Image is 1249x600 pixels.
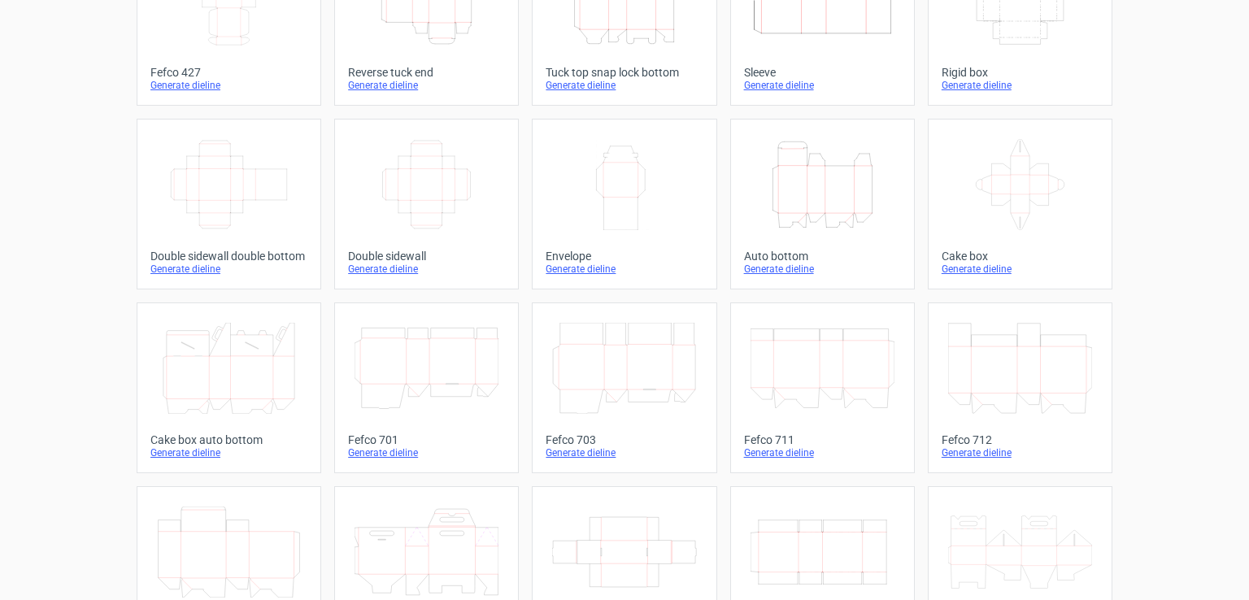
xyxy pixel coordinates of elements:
div: Double sidewall [348,250,505,263]
div: Generate dieline [348,263,505,276]
div: Fefco 712 [942,433,1099,446]
a: EnvelopeGenerate dieline [532,119,716,289]
a: Fefco 712Generate dieline [928,302,1112,473]
div: Generate dieline [744,263,901,276]
div: Generate dieline [942,446,1099,459]
div: Generate dieline [348,446,505,459]
div: Rigid box [942,66,1099,79]
div: Fefco 701 [348,433,505,446]
a: Double sidewallGenerate dieline [334,119,519,289]
div: Generate dieline [150,79,307,92]
div: Generate dieline [150,446,307,459]
div: Generate dieline [348,79,505,92]
div: Sleeve [744,66,901,79]
div: Double sidewall double bottom [150,250,307,263]
div: Envelope [546,250,703,263]
div: Fefco 711 [744,433,901,446]
a: Cake boxGenerate dieline [928,119,1112,289]
a: Fefco 701Generate dieline [334,302,519,473]
div: Generate dieline [744,79,901,92]
a: Double sidewall double bottomGenerate dieline [137,119,321,289]
div: Generate dieline [744,446,901,459]
div: Generate dieline [546,446,703,459]
div: Generate dieline [942,79,1099,92]
div: Reverse tuck end [348,66,505,79]
a: Fefco 703Generate dieline [532,302,716,473]
a: Auto bottomGenerate dieline [730,119,915,289]
div: Generate dieline [150,263,307,276]
div: Generate dieline [546,263,703,276]
div: Fefco 703 [546,433,703,446]
div: Auto bottom [744,250,901,263]
div: Generate dieline [546,79,703,92]
div: Cake box auto bottom [150,433,307,446]
a: Cake box auto bottomGenerate dieline [137,302,321,473]
div: Cake box [942,250,1099,263]
div: Tuck top snap lock bottom [546,66,703,79]
div: Generate dieline [942,263,1099,276]
a: Fefco 711Generate dieline [730,302,915,473]
div: Fefco 427 [150,66,307,79]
